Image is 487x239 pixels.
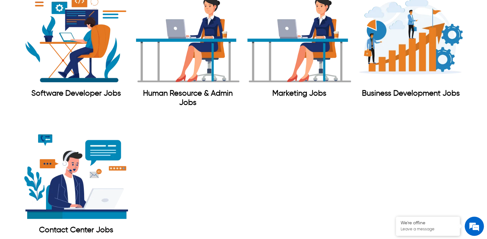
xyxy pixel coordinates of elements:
[24,226,128,235] div: Contact Center Jobs
[401,227,455,232] p: Leave a message
[247,89,351,98] div: Marketing Jobs
[24,119,128,238] a: itverticals call center jobsContact Center Jobs
[33,36,108,44] div: Leave a message
[105,3,120,19] div: Minimize live chat window
[3,166,122,188] textarea: Type your message and click 'Submit'
[24,119,128,222] img: itverticals call center jobs
[136,89,240,108] div: Human Resource & Admin Jobs
[24,89,128,98] div: Software Developer Jobs
[401,220,455,226] div: We're offline
[11,38,27,42] img: logo_Zg8I0qSkbAqR2WFHt3p6CTuqpyXMFPubPcD2OT02zFN43Cy9FUNNG3NEPhM_Q1qe_.png
[94,188,116,197] em: Submit
[359,89,463,98] div: Business Development Jobs
[13,76,112,141] span: We are offline. Please leave us a message.
[24,119,128,238] div: Contact Center Jobs
[50,159,81,163] em: Driven by SalesIQ
[44,159,49,163] img: salesiqlogo_leal7QplfZFryJ6FIlVepeu7OftD7mt8q6exU6-34PB8prfIgodN67KcxXM9Y7JQ_.png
